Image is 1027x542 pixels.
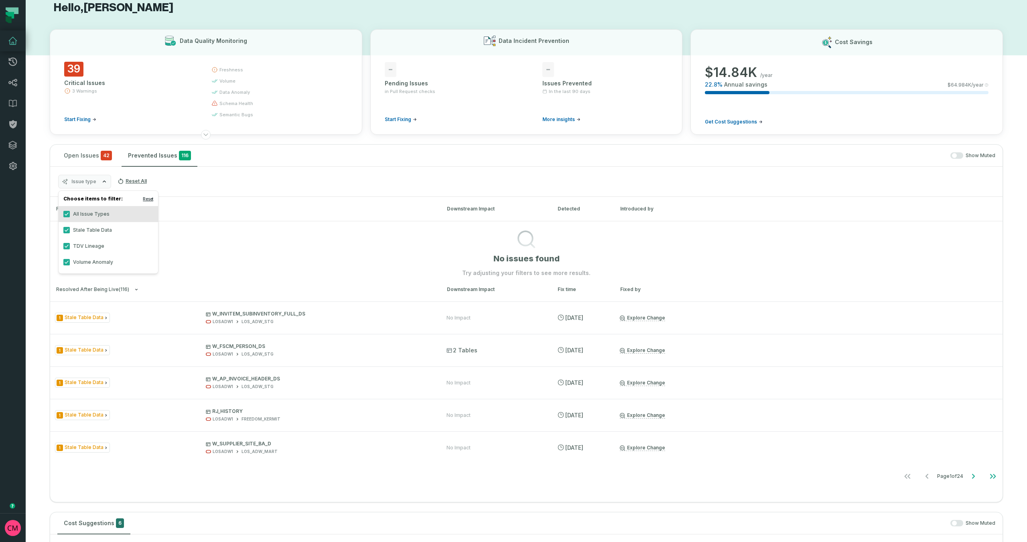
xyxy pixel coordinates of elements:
[447,205,543,212] div: Downstream Impact
[620,380,665,386] a: Explore Change
[55,443,110,453] span: Issue Type
[542,62,554,77] span: -
[565,412,583,419] relative-time: Sep 28, 2025, 12:38 AM MDT
[447,346,477,354] span: 2 Tables
[558,286,606,293] div: Fix time
[219,100,253,107] span: schema health
[57,145,118,166] button: Open Issues
[50,301,1003,486] div: Resolved After Being Live(116)
[56,287,129,293] span: Resolved After Being Live ( 116 )
[56,287,432,293] button: Resolved After Being Live(116)
[385,116,417,123] a: Start Fixing
[59,238,158,254] label: TDV Lineage
[542,79,668,87] div: Issues Prevented
[143,196,153,202] button: Reset
[64,116,96,123] a: Start Fixing
[72,88,97,94] span: 3 Warnings
[620,445,665,451] a: Explore Change
[57,412,63,419] span: Severity
[116,518,124,528] span: 6
[948,82,984,88] span: $ 64.984K /year
[206,441,432,447] p: W_SUPPLIER_SITE_BA_D
[213,384,233,390] div: LOSADW1
[542,116,575,123] span: More insights
[206,376,432,382] p: W_AP_INVOICE_HEADER_DS
[71,178,96,185] span: Issue type
[59,194,158,206] h4: Choose items to filter:
[219,78,235,84] span: volume
[5,520,21,536] img: avatar of Collin Marsden
[447,286,543,293] div: Downstream Impact
[64,79,197,87] div: Critical Issues
[64,62,83,77] span: 39
[101,151,112,160] span: critical issues and errors combined
[55,410,110,420] span: Issue Type
[620,205,692,212] div: Introduced by
[493,253,560,264] h1: No issues found
[898,468,917,484] button: Go to first page
[50,221,1003,277] div: Fixed within a PR(0)
[385,116,411,123] span: Start Fixing
[385,62,396,77] span: -
[705,81,723,89] span: 22.8 %
[447,412,471,419] div: No Impact
[242,319,274,325] div: LOS_ADW_STG
[50,29,362,135] button: Data Quality Monitoring39Critical Issues3 WarningsStart Fixingfreshnessvolumedata anomalyschema h...
[9,502,16,510] div: Tooltip anchor
[724,81,767,89] span: Annual savings
[55,345,110,355] span: Issue Type
[690,29,1003,135] button: Cost Savings$14.84K/year22.8%Annual savings$64.984K/yearGet Cost Suggestions
[705,119,757,125] span: Get Cost Suggestions
[219,67,243,73] span: freshness
[206,311,432,317] p: W_INVITEM_SUBINVENTORY_FULL_DS
[462,269,591,277] p: Try adjusting your filters to see more results.
[620,347,665,354] a: Explore Change
[63,243,70,249] button: TDV Lineage
[56,206,104,212] span: Fixed within a PR ( 0 )
[565,314,583,321] relative-time: Sep 28, 2025, 1:29 AM MDT
[58,175,111,188] button: Issue type
[219,89,250,95] span: data anomaly
[447,445,471,451] div: No Impact
[760,72,773,79] span: /year
[385,79,510,87] div: Pending Issues
[59,222,158,238] label: Stale Table Data
[50,1,1003,15] h1: Hello, [PERSON_NAME]
[55,313,110,323] span: Issue Type
[63,211,70,217] button: All Issue Types
[57,380,63,386] span: Severity
[213,416,233,422] div: LOSADW1
[620,412,665,419] a: Explore Change
[213,449,233,455] div: LOSADW1
[447,380,471,386] div: No Impact
[542,116,580,123] a: More insights
[983,468,1003,484] button: Go to last page
[242,449,278,455] div: LOS_ADW_MART
[565,347,583,354] relative-time: Sep 28, 2025, 1:29 AM MDT
[620,286,692,293] div: Fixed by
[219,111,253,118] span: semantic bugs
[213,351,233,357] div: LOSADW1
[55,378,110,388] span: Issue Type
[705,65,757,81] span: $ 14.84K
[56,206,432,212] button: Fixed within a PR(0)
[370,29,683,135] button: Data Incident Prevention-Pending Issuesin Pull Request checksStart Fixing-Issues PreventedIn the ...
[242,384,274,390] div: LOS_ADW_STG
[499,37,569,45] h3: Data Incident Prevention
[242,416,280,422] div: FREEDOM_KERMIT
[201,152,995,159] div: Show Muted
[134,520,995,527] div: Show Muted
[57,512,130,534] button: Cost Suggestions
[114,175,150,188] button: Reset All
[64,116,91,123] span: Start Fixing
[63,259,70,265] button: Volume Anomaly
[59,254,158,270] label: Volume Anomaly
[57,445,63,451] span: Severity
[206,408,432,415] p: RJ_HISTORY
[206,343,432,350] p: W_FSCM_PERSON_DS
[180,37,247,45] h3: Data Quality Monitoring
[213,319,233,325] div: LOSADW1
[50,468,1003,484] nav: pagination
[898,468,1003,484] ul: Page 1 of 24
[385,88,435,95] span: in Pull Request checks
